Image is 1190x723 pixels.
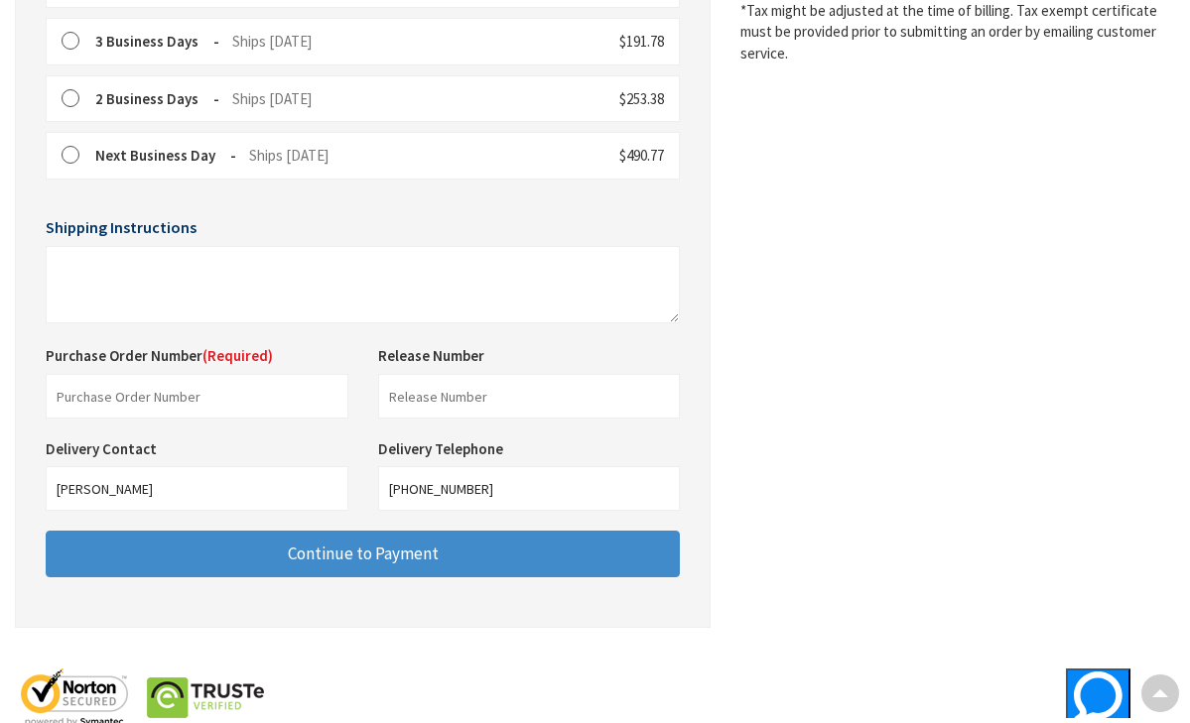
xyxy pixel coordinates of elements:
[995,668,1130,718] iframe: Opens a widget where you can find more information
[619,146,664,165] span: $490.77
[95,146,236,165] strong: Next Business Day
[619,89,664,108] span: $253.38
[46,217,197,237] span: Shipping Instructions
[46,345,273,366] label: Purchase Order Number
[249,146,329,165] span: Ships [DATE]
[378,374,681,419] input: Release Number
[378,439,508,458] label: Delivery Telephone
[95,32,219,51] strong: 3 Business Days
[232,89,312,108] span: Ships [DATE]
[378,345,484,366] label: Release Number
[619,32,664,51] span: $191.78
[46,374,348,419] input: Purchase Order Number
[202,346,273,365] span: (Required)
[46,439,162,458] label: Delivery Contact
[46,531,680,577] button: Continue to Payment
[232,32,312,51] span: Ships [DATE]
[288,542,439,564] span: Continue to Payment
[95,89,219,108] strong: 2 Business Days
